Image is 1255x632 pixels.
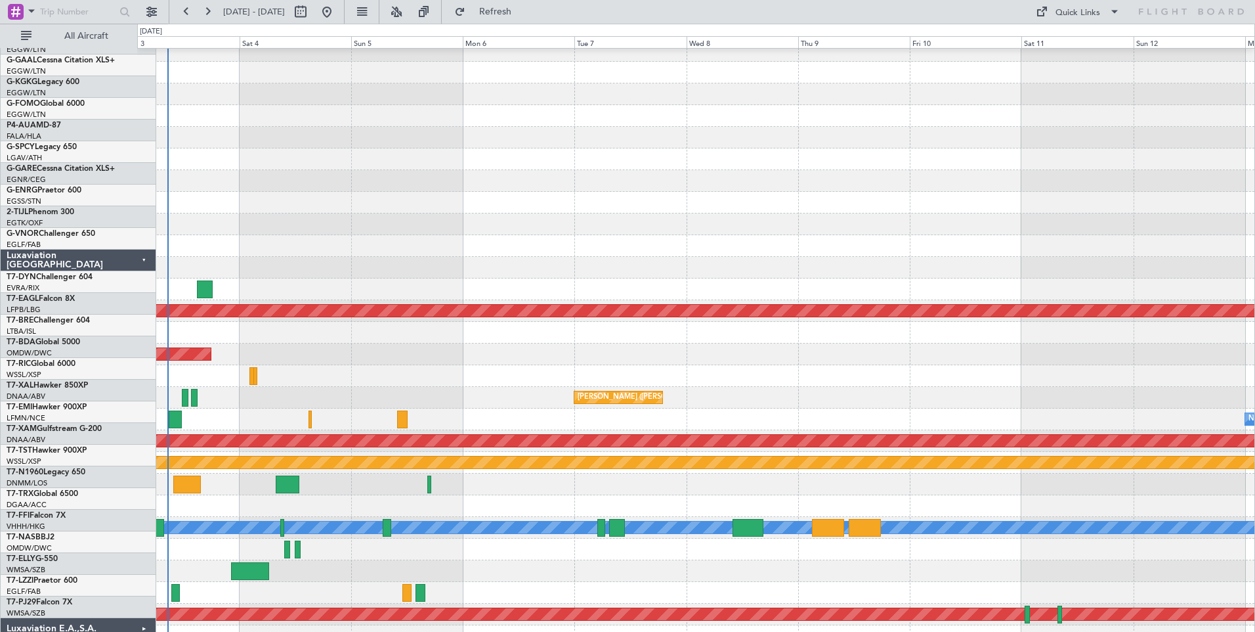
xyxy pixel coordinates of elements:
span: T7-TST [7,447,32,455]
a: T7-TSTHawker 900XP [7,447,87,455]
div: [PERSON_NAME] ([PERSON_NAME] Intl) [578,388,715,407]
a: 2-TIJLPhenom 300 [7,208,74,216]
span: T7-NAS [7,533,35,541]
span: P4-AUA [7,122,36,129]
a: EVRA/RIX [7,283,39,293]
a: EGLF/FAB [7,587,41,597]
a: G-VNORChallenger 650 [7,230,95,238]
div: Fri 10 [910,36,1021,48]
div: Mon 6 [463,36,574,48]
a: EGTK/OXF [7,218,43,228]
div: Sun 5 [351,36,463,48]
span: 2-TIJL [7,208,28,216]
a: EGGW/LTN [7,66,46,76]
a: WSSL/XSP [7,370,41,380]
span: T7-PJ29 [7,598,36,606]
span: [DATE] - [DATE] [223,6,285,18]
a: G-ENRGPraetor 600 [7,187,81,194]
a: G-GAALCessna Citation XLS+ [7,56,115,64]
span: T7-TRX [7,490,33,498]
a: VHHH/HKG [7,522,45,531]
a: LFMN/NCE [7,413,45,423]
a: LGAV/ATH [7,153,42,163]
div: Sat 11 [1021,36,1133,48]
a: DGAA/ACC [7,500,47,510]
a: G-FOMOGlobal 6000 [7,100,85,108]
span: G-GARE [7,165,37,173]
span: Refresh [468,7,523,16]
a: G-SPCYLegacy 650 [7,143,77,151]
span: T7-EMI [7,403,32,411]
a: T7-N1960Legacy 650 [7,468,85,476]
a: DNMM/LOS [7,478,47,488]
button: Quick Links [1029,1,1126,22]
a: T7-BDAGlobal 5000 [7,338,80,346]
span: T7-LZZI [7,577,33,585]
a: EGGW/LTN [7,110,46,120]
a: G-GARECessna Citation XLS+ [7,165,115,173]
a: EGGW/LTN [7,88,46,98]
span: T7-XAM [7,425,37,433]
div: [DATE] [140,26,162,37]
span: T7-FFI [7,512,30,520]
a: OMDW/DWC [7,348,52,358]
span: T7-EAGL [7,295,39,303]
a: T7-PJ29Falcon 7X [7,598,72,606]
div: Wed 8 [687,36,798,48]
span: G-KGKG [7,78,37,86]
a: T7-TRXGlobal 6500 [7,490,78,498]
span: All Aircraft [34,32,138,41]
a: T7-ELLYG-550 [7,555,58,563]
div: Sat 4 [240,36,351,48]
span: G-GAAL [7,56,37,64]
div: Tue 7 [574,36,686,48]
span: G-ENRG [7,187,37,194]
a: T7-FFIFalcon 7X [7,512,66,520]
a: T7-DYNChallenger 604 [7,273,93,281]
a: T7-BREChallenger 604 [7,317,90,325]
a: T7-XALHawker 850XP [7,382,88,390]
button: Refresh [448,1,527,22]
a: LFPB/LBG [7,305,41,315]
a: T7-EMIHawker 900XP [7,403,87,411]
input: Trip Number [40,2,116,22]
span: T7-BDA [7,338,35,346]
a: DNAA/ABV [7,435,45,445]
span: T7-N1960 [7,468,43,476]
span: T7-RIC [7,360,31,368]
a: EGNR/CEG [7,175,46,185]
a: P4-AUAMD-87 [7,122,61,129]
div: Quick Links [1055,7,1100,20]
button: All Aircraft [14,26,142,47]
a: OMDW/DWC [7,543,52,553]
a: DNAA/ABV [7,392,45,401]
span: T7-BRE [7,317,33,325]
span: T7-ELLY [7,555,35,563]
span: T7-DYN [7,273,36,281]
a: T7-EAGLFalcon 8X [7,295,75,303]
span: T7-XAL [7,382,33,390]
div: Sun 12 [1134,36,1245,48]
span: G-SPCY [7,143,35,151]
a: T7-NASBBJ2 [7,533,54,541]
a: T7-XAMGulfstream G-200 [7,425,102,433]
a: LTBA/ISL [7,327,36,336]
a: FALA/HLA [7,131,41,141]
span: G-VNOR [7,230,39,238]
a: WMSA/SZB [7,565,45,575]
a: WMSA/SZB [7,608,45,618]
a: EGSS/STN [7,196,41,206]
a: EGGW/LTN [7,45,46,55]
a: T7-RICGlobal 6000 [7,360,75,368]
a: T7-LZZIPraetor 600 [7,577,77,585]
a: WSSL/XSP [7,457,41,466]
span: G-FOMO [7,100,40,108]
div: Fri 3 [127,36,239,48]
div: Thu 9 [798,36,910,48]
a: G-KGKGLegacy 600 [7,78,79,86]
a: EGLF/FAB [7,240,41,250]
